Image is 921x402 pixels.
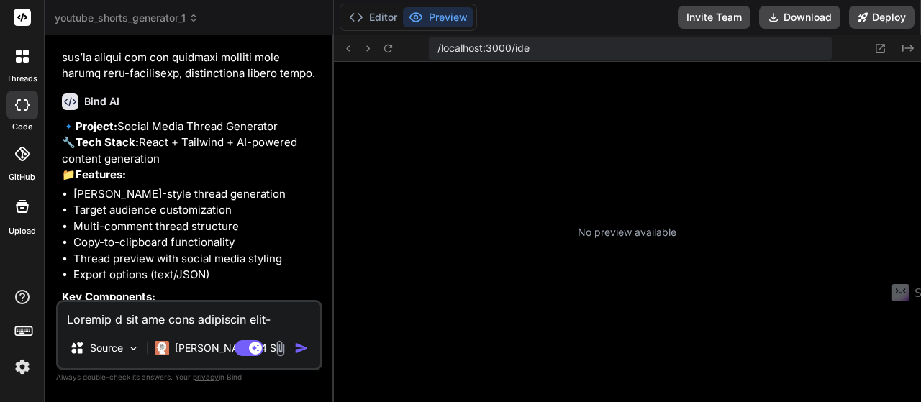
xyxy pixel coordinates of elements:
label: GitHub [9,171,35,183]
p: No preview available [578,225,676,239]
h6: Bind AI [84,94,119,109]
button: Invite Team [678,6,750,29]
button: Preview [403,7,473,27]
strong: Features: [76,168,126,181]
label: threads [6,73,37,85]
label: Upload [9,225,36,237]
img: icon [294,341,309,355]
li: Export options (text/JSON) [73,267,319,283]
span: youtube_shorts_generator_1 [55,11,199,25]
span: privacy [193,373,219,381]
p: Always double-check its answers. Your in Bind [56,370,322,384]
p: 🔹 Social Media Thread Generator 🔧 React + Tailwind + AI-powered content generation 📁 [62,119,319,183]
label: code [12,121,32,133]
strong: Key Components: [62,290,155,303]
img: Pick Models [127,342,140,355]
button: Deploy [849,6,915,29]
button: Editor [343,7,403,27]
img: settings [10,355,35,379]
li: [PERSON_NAME]-style thread generation [73,186,319,203]
button: Download [759,6,840,29]
li: Copy-to-clipboard functionality [73,234,319,251]
strong: Tech Stack: [76,135,139,149]
li: Thread preview with social media styling [73,251,319,268]
strong: Project: [76,119,117,133]
img: Claude 4 Sonnet [155,341,169,355]
p: Source [90,341,123,355]
img: attachment [272,340,289,357]
span: /localhost:3000/ide [437,41,530,55]
li: Target audience customization [73,202,319,219]
p: [PERSON_NAME] 4 S.. [175,341,282,355]
li: Multi-comment thread structure [73,219,319,235]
